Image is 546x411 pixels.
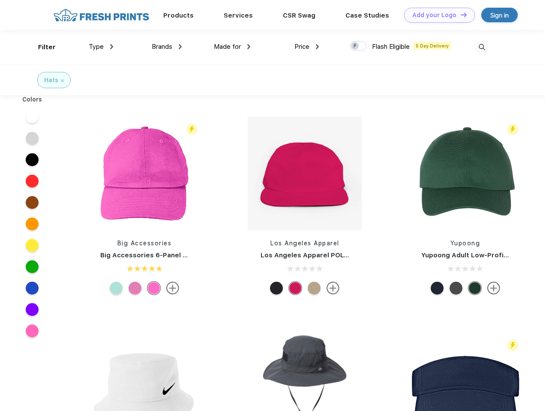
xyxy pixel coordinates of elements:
[247,44,250,49] img: dropdown.png
[481,8,518,22] a: Sign in
[147,282,160,295] div: Raspberry
[214,43,241,51] span: Made for
[166,282,179,295] img: more.svg
[261,251,444,259] a: Los Angeles Apparel POLY COTTON TWILL 5 PANEL HAT
[89,43,104,51] span: Type
[289,282,302,295] div: Fuchsia
[487,282,500,295] img: more.svg
[431,282,444,295] div: Navy
[316,44,319,49] img: dropdown.png
[412,12,456,19] div: Add your Logo
[372,43,410,51] span: Flash Eligible
[468,282,481,295] div: Spruce
[16,95,49,104] div: Colors
[44,76,58,85] div: Hats
[110,282,123,295] div: Island Reef
[327,282,339,295] img: more.svg
[110,44,113,49] img: dropdown.png
[87,116,201,230] img: func=resize&h=266
[61,79,64,82] img: filter_cancel.svg
[408,116,522,230] img: func=resize&h=266
[450,240,480,247] a: Yupoong
[270,240,339,247] a: Los Angeles Apparel
[38,42,56,52] div: Filter
[475,40,489,54] img: desktop_search.svg
[270,282,283,295] div: Black
[163,12,194,19] a: Products
[248,116,362,230] img: func=resize&h=266
[152,43,172,51] span: Brands
[117,240,172,247] a: Big Accessories
[490,10,509,20] div: Sign in
[507,124,519,135] img: flash_active_toggle.svg
[186,124,198,135] img: flash_active_toggle.svg
[179,44,182,49] img: dropdown.png
[308,282,321,295] div: Khaki
[461,12,467,17] img: DT
[450,282,462,295] div: Dark Grey
[129,282,141,295] div: Pink
[507,340,519,351] img: flash_active_toggle.svg
[100,251,287,259] a: Big Accessories 6-Panel Brushed Twill Unstructured Cap
[51,8,152,23] img: fo%20logo%202.webp
[413,42,451,50] span: 5 Day Delivery
[294,43,309,51] span: Price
